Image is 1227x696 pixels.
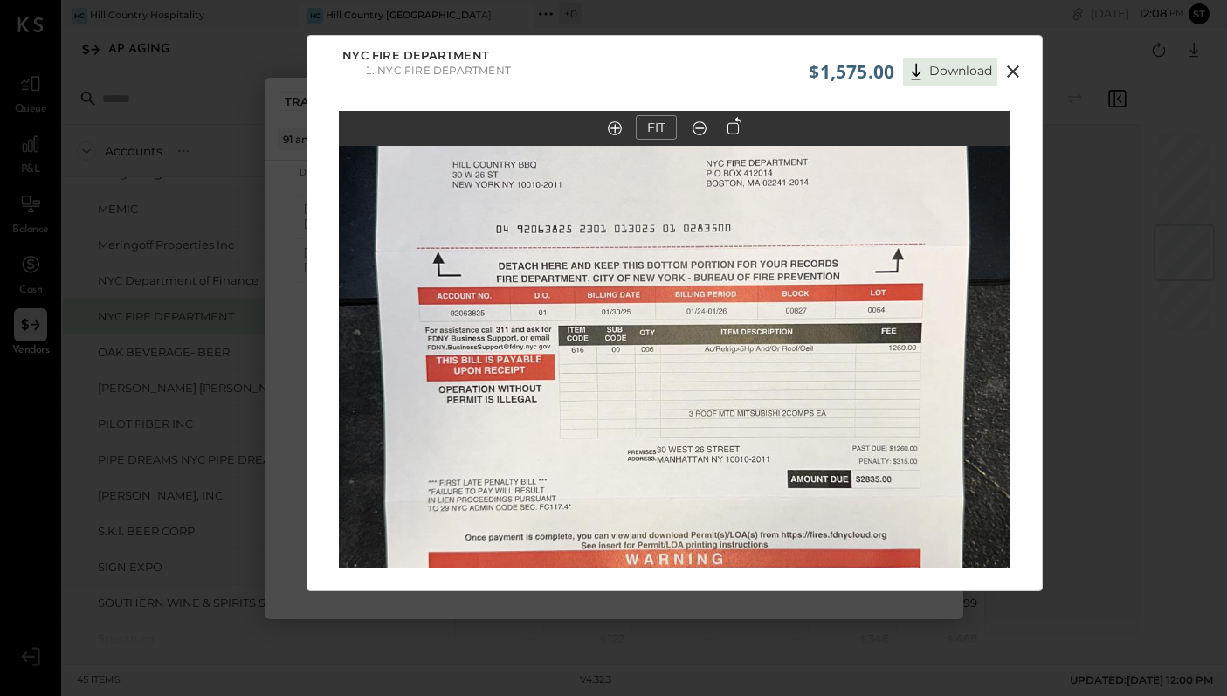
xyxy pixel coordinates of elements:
[809,59,894,84] span: $1,575.00
[342,47,489,65] span: NYC FIRE DEPARTMENT
[636,115,677,140] button: FIT
[903,58,997,86] button: Download
[377,64,511,77] li: NYC FIRE DEPARTMENT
